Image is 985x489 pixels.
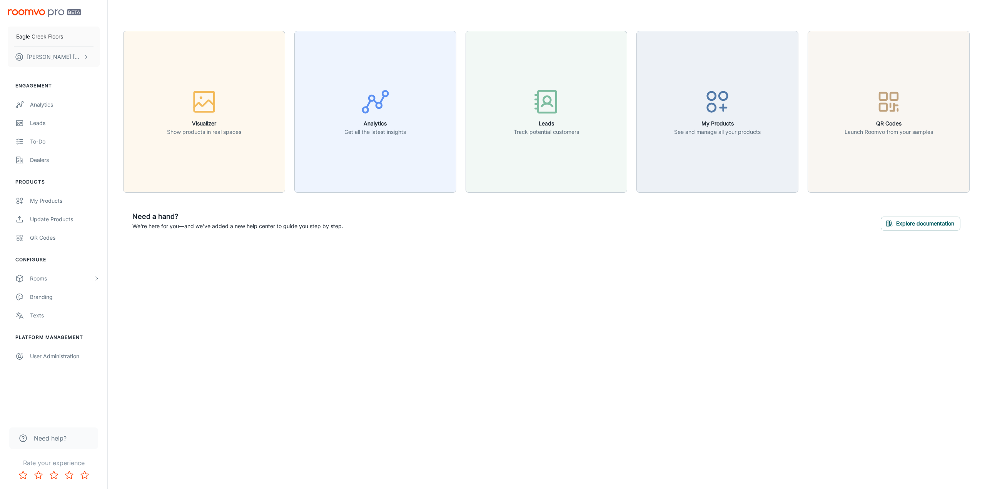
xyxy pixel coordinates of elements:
[466,107,628,115] a: LeadsTrack potential customers
[27,53,81,61] p: [PERSON_NAME] [PERSON_NAME]
[16,32,63,41] p: Eagle Creek Floors
[30,156,100,164] div: Dealers
[674,119,761,128] h6: My Products
[845,128,933,136] p: Launch Roomvo from your samples
[344,119,406,128] h6: Analytics
[30,215,100,224] div: Update Products
[8,27,100,47] button: Eagle Creek Floors
[808,31,970,193] button: QR CodesLaunch Roomvo from your samples
[30,197,100,205] div: My Products
[132,211,343,222] h6: Need a hand?
[636,31,798,193] button: My ProductsSee and manage all your products
[845,119,933,128] h6: QR Codes
[514,119,579,128] h6: Leads
[30,137,100,146] div: To-do
[514,128,579,136] p: Track potential customers
[167,128,241,136] p: Show products in real spaces
[294,31,456,193] button: AnalyticsGet all the latest insights
[8,47,100,67] button: [PERSON_NAME] [PERSON_NAME]
[123,31,285,193] button: VisualizerShow products in real spaces
[881,217,960,230] button: Explore documentation
[30,234,100,242] div: QR Codes
[466,31,628,193] button: LeadsTrack potential customers
[344,128,406,136] p: Get all the latest insights
[674,128,761,136] p: See and manage all your products
[30,100,100,109] div: Analytics
[294,107,456,115] a: AnalyticsGet all the latest insights
[808,107,970,115] a: QR CodesLaunch Roomvo from your samples
[8,9,81,17] img: Roomvo PRO Beta
[167,119,241,128] h6: Visualizer
[636,107,798,115] a: My ProductsSee and manage all your products
[881,219,960,227] a: Explore documentation
[132,222,343,230] p: We're here for you—and we've added a new help center to guide you step by step.
[30,119,100,127] div: Leads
